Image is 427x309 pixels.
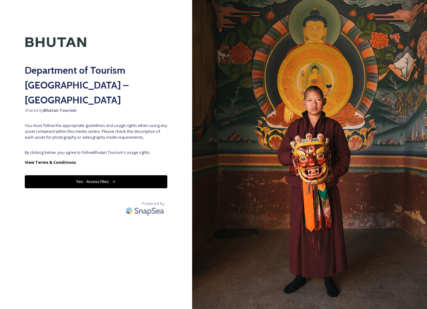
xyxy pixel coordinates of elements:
a: View Terms & Conditions [25,159,167,166]
span: Powered by [142,201,164,207]
h2: Department of Tourism [GEOGRAPHIC_DATA] – [GEOGRAPHIC_DATA] [25,63,167,107]
span: Shared by [25,107,167,113]
button: Yes - Access Files [25,175,167,188]
span: You must follow the appropriate guidelines and usage rights when using any asset contained within... [25,123,167,141]
img: SnapSea Logo [124,203,167,218]
span: By clicking below, you agree to follow Bhutan Tourism 's usage rights. [25,150,167,155]
img: Kingdom-of-Bhutan-Logo.png [25,25,87,60]
strong: Bhutan Tourism [44,107,77,113]
strong: View Terms & Conditions [25,159,76,165]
